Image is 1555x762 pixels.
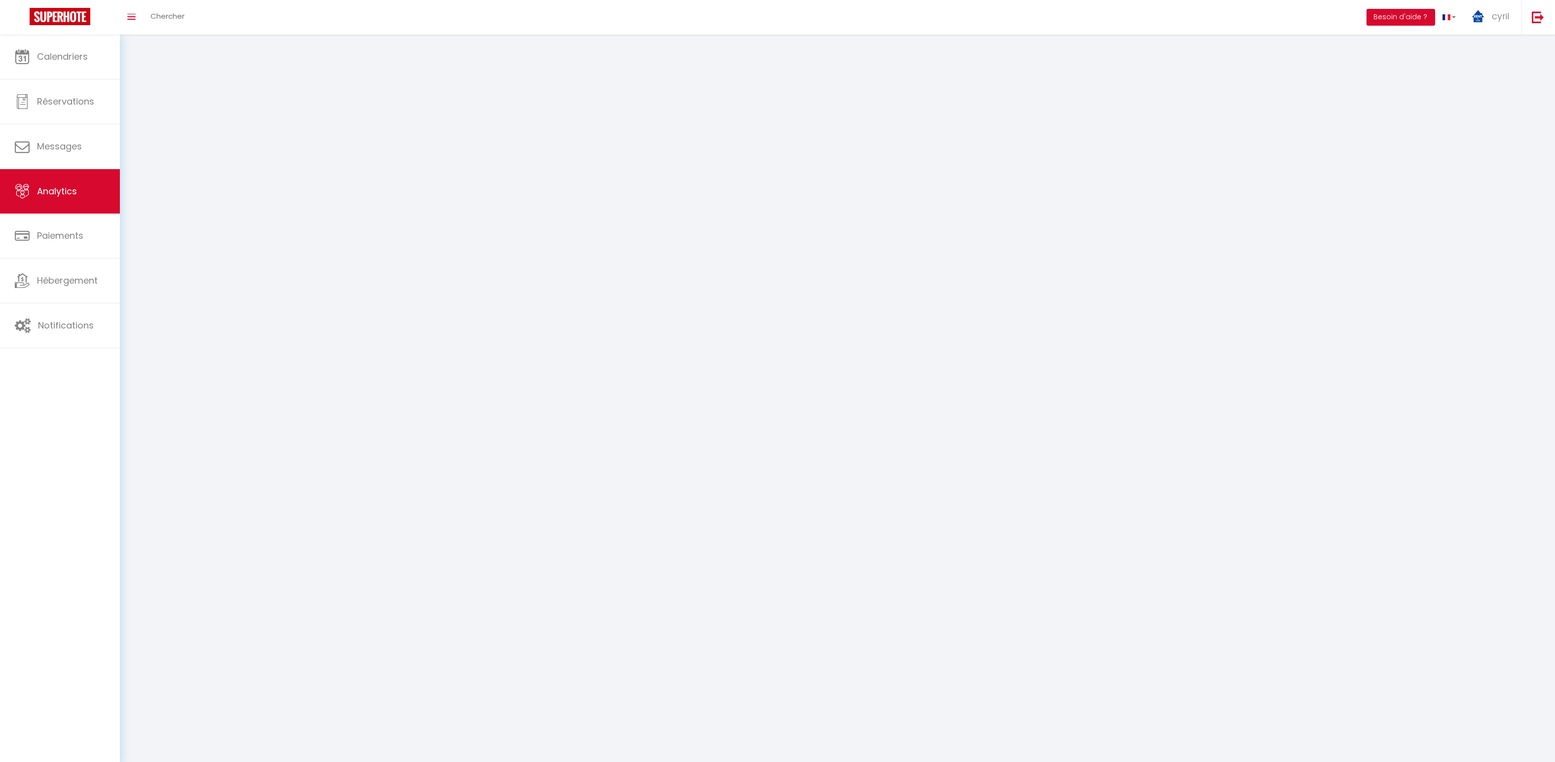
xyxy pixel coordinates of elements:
[30,8,90,25] img: Super Booking
[37,185,77,197] span: Analytics
[1532,11,1544,23] img: logout
[37,140,82,152] span: Messages
[150,11,185,21] span: Chercher
[1492,10,1509,22] span: cyril
[37,95,94,108] span: Réservations
[1471,9,1485,24] img: ...
[37,50,88,63] span: Calendriers
[8,4,37,34] button: Ouvrir le widget de chat LiveChat
[38,319,94,331] span: Notifications
[37,274,98,287] span: Hébergement
[37,229,83,242] span: Paiements
[1367,9,1435,26] button: Besoin d'aide ?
